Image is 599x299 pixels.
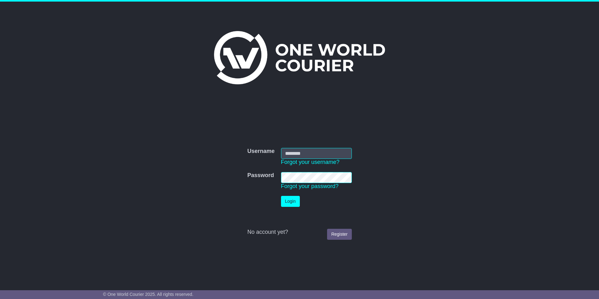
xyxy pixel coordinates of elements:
label: Username [247,148,274,155]
div: No account yet? [247,229,352,236]
img: One World [214,31,385,84]
label: Password [247,172,274,179]
a: Register [327,229,352,240]
a: Forgot your username? [281,159,340,165]
button: Login [281,196,300,207]
a: Forgot your password? [281,183,339,189]
span: © One World Courier 2025. All rights reserved. [103,292,194,297]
